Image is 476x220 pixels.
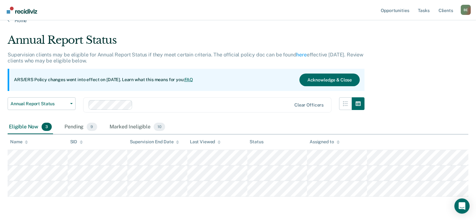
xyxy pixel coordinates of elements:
div: Pending9 [63,120,98,134]
div: Status [250,139,264,145]
span: Annual Report Status [10,101,68,107]
img: Recidiviz [7,7,37,14]
div: Last Viewed [190,139,221,145]
div: Supervision End Date [130,139,179,145]
div: Eligible Now3 [8,120,53,134]
div: B E [461,5,471,15]
p: ARS/ERS Policy changes went into effect on [DATE]. Learn what this means for you: [14,77,193,83]
div: Clear officers [294,102,324,108]
div: Annual Report Status [8,34,365,52]
div: Assigned to [310,139,339,145]
a: Home [8,18,468,23]
a: FAQ [184,77,193,82]
div: Name [10,139,28,145]
span: 10 [154,123,165,131]
span: 9 [87,123,97,131]
div: SID [70,139,83,145]
div: Open Intercom Messenger [454,198,470,214]
button: Acknowledge & Close [299,74,360,86]
button: Profile dropdown button [461,5,471,15]
div: Marked Ineligible10 [109,120,166,134]
a: here [297,52,307,58]
p: Supervision clients may be eligible for Annual Report Status if they meet certain criteria. The o... [8,52,363,64]
button: Annual Report Status [8,97,76,110]
span: 3 [42,123,52,131]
